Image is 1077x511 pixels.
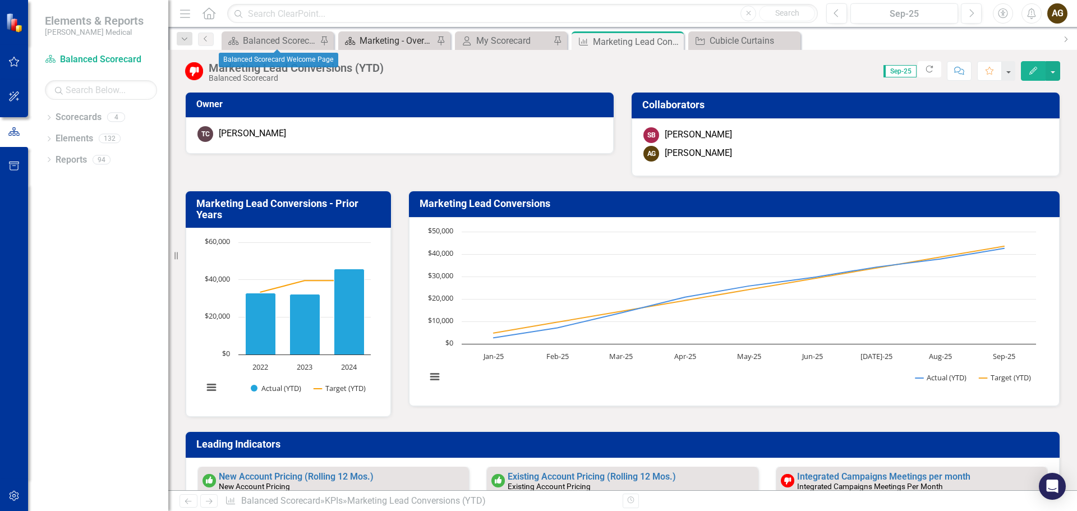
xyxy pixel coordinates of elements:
div: Marketing Lead Conversions (YTD) [209,62,384,74]
div: » » [225,495,614,508]
img: On or Above Target [202,474,216,487]
button: Show Actual (YTD) [251,383,302,393]
a: Elements [56,132,93,145]
img: Below Target [781,474,794,487]
div: Open Intercom Messenger [1039,473,1066,500]
div: Balanced Scorecard Welcome Page [243,34,317,48]
div: Cubicle Curtains [710,34,798,48]
text: $60,000 [205,236,230,246]
path: 2022, 32,865. Actual (YTD). [246,293,276,355]
path: 2023, 32,367. Actual (YTD). [290,294,320,355]
input: Search ClearPoint... [227,4,818,24]
text: [DATE]-25 [860,351,892,361]
h3: Owner [196,99,607,109]
text: Apr-25 [674,351,696,361]
div: SB [643,127,659,143]
svg: Interactive chart [421,226,1042,394]
a: Cubicle Curtains [691,34,798,48]
span: Sep-25 [883,65,917,77]
img: Below Target [185,62,203,80]
img: On or Above Target [491,474,505,487]
div: [PERSON_NAME] [665,128,732,141]
text: 2022 [252,362,268,372]
span: Search [775,8,799,17]
div: [PERSON_NAME] [665,147,732,160]
div: Sep-25 [854,7,954,21]
div: 132 [99,134,121,144]
text: Aug-25 [928,351,951,361]
button: View chart menu, Chart [204,380,219,395]
path: 2024, 45,728. Actual (YTD). [334,269,365,355]
text: May-25 [737,351,761,361]
div: Marketing - Overview Dashboard [360,34,434,48]
h3: Marketing Lead Conversions - Prior Years [196,198,384,220]
img: ClearPoint Strategy [6,12,25,32]
a: Balanced Scorecard [241,495,320,506]
div: 94 [93,155,111,164]
small: New Account Pricing [219,482,290,491]
text: $30,000 [428,270,453,280]
button: Show Target (YTD) [979,372,1032,383]
a: KPIs [325,495,343,506]
text: $40,000 [428,248,453,258]
small: [PERSON_NAME] Medical [45,27,144,36]
div: Chart. Highcharts interactive chart. [197,237,379,405]
h3: Marketing Lead Conversions [420,198,1053,209]
a: Balanced Scorecard [45,53,157,66]
button: AG [1047,3,1067,24]
text: Jan-25 [482,351,503,361]
a: Marketing - Overview Dashboard [341,34,434,48]
button: Search [759,6,815,21]
a: Integrated Campaigns Meetings per month [797,471,970,482]
button: Show Actual (YTD) [915,372,967,383]
a: New Account Pricing (Rolling 12 Mos.) [219,471,374,482]
div: 4 [107,113,125,122]
h3: Leading Indicators [196,439,1053,450]
div: Chart. Highcharts interactive chart. [421,226,1048,394]
text: 2023 [297,362,312,372]
a: Reports [56,154,87,167]
text: $0 [445,338,453,348]
svg: Interactive chart [197,237,376,405]
a: Scorecards [56,111,102,124]
text: $20,000 [428,293,453,303]
small: Existing Account Pricing [508,482,591,491]
div: AG [643,146,659,162]
text: Sep-25 [993,351,1015,361]
span: Elements & Reports [45,14,144,27]
button: Sep-25 [850,3,958,24]
text: $50,000 [428,225,453,236]
div: Balanced Scorecard Welcome Page [219,53,338,67]
text: $0 [222,348,230,358]
div: Marketing Lead Conversions (YTD) [347,495,486,506]
g: Actual (YTD), series 1 of 2. Bar series with 3 bars. [246,269,365,355]
text: Jun-25 [801,351,823,361]
text: Mar-25 [609,351,633,361]
div: My Scorecard [476,34,550,48]
a: My Scorecard [458,34,550,48]
div: [PERSON_NAME] [219,127,286,140]
text: $10,000 [428,315,453,325]
button: View chart menu, Chart [427,369,443,385]
text: 2024 [341,362,357,372]
text: $40,000 [205,274,230,284]
div: TC [197,126,213,142]
text: $20,000 [205,311,230,321]
a: Balanced Scorecard Welcome Page [224,34,317,48]
div: Balanced Scorecard [209,74,384,82]
h3: Collaborators [642,99,1053,111]
text: Feb-25 [546,351,568,361]
small: Integrated Campaigns Meetings Per Month [797,482,942,491]
div: Marketing Lead Conversions (YTD) [593,35,681,49]
input: Search Below... [45,80,157,100]
button: Show Target (YTD) [314,383,366,393]
a: Existing Account Pricing (Rolling 12 Mos.) [508,471,676,482]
